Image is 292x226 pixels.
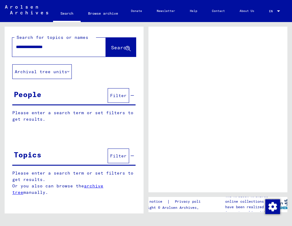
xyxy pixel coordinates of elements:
a: About Us [232,4,262,18]
a: Newsletter [149,4,182,18]
span: EN [269,9,276,13]
p: have been realized in partnership with [225,204,270,215]
img: Change consent [265,199,280,214]
a: Browse archive [81,6,125,21]
img: Arolsen_neg.svg [5,5,48,14]
mat-label: Search for topics or names [17,35,88,40]
span: Filter [110,93,127,98]
div: People [14,89,41,100]
p: The Arolsen Archives online collections [225,193,270,204]
a: archive tree [12,183,103,195]
a: Search [53,6,81,22]
span: Search [111,44,129,51]
a: Privacy policy [170,198,212,205]
button: Filter [108,149,129,163]
button: Search [106,38,136,57]
p: Please enter a search term or set filters to get results. [12,110,136,122]
p: Please enter a search term or set filters to get results. Or you also can browse the manually. [12,170,136,196]
a: Contact [205,4,232,18]
a: Donate [124,4,149,18]
button: Archival tree units [12,64,72,79]
div: Topics [14,149,41,160]
a: Legal notice [136,198,167,205]
div: | [136,198,212,205]
span: Filter [110,153,127,159]
button: Filter [108,88,129,103]
a: Help [182,4,205,18]
p: Copyright © Arolsen Archives, 2021 [136,205,212,210]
